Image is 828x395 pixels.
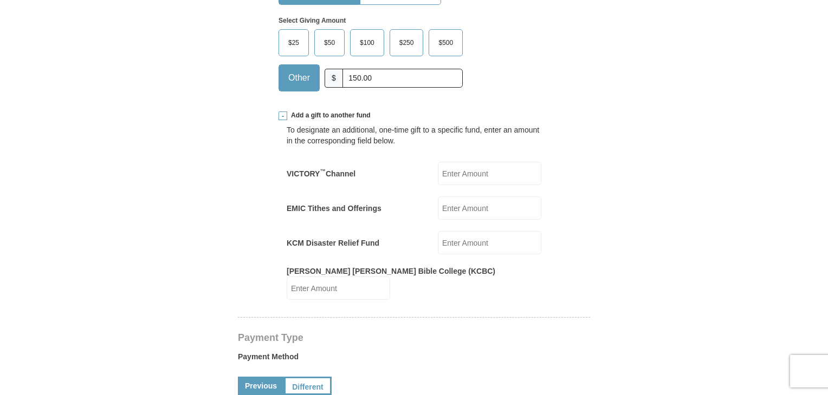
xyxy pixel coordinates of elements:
[284,377,332,395] a: Different
[438,231,541,254] input: Enter Amount
[287,276,390,300] input: Enter Amount
[342,69,463,88] input: Other Amount
[354,35,380,51] span: $100
[283,35,305,51] span: $25
[238,351,590,367] label: Payment Method
[238,333,590,342] h4: Payment Type
[320,168,326,174] sup: ™
[325,69,343,88] span: $
[287,266,495,276] label: [PERSON_NAME] [PERSON_NAME] Bible College (KCBC)
[433,35,458,51] span: $500
[394,35,419,51] span: $250
[438,162,541,185] input: Enter Amount
[319,35,340,51] span: $50
[438,196,541,220] input: Enter Amount
[287,111,371,120] span: Add a gift to another fund
[279,17,346,24] strong: Select Giving Amount
[238,377,284,395] a: Previous
[287,124,541,146] div: To designate an additional, one-time gift to a specific fund, enter an amount in the correspondin...
[287,203,381,214] label: EMIC Tithes and Offerings
[287,238,379,248] label: KCM Disaster Relief Fund
[283,70,315,86] span: Other
[287,168,355,179] label: VICTORY Channel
